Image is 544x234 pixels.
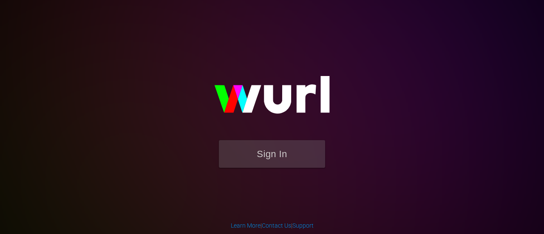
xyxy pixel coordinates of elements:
a: Learn More [231,222,261,229]
div: | | [231,221,314,230]
a: Support [292,222,314,229]
button: Sign In [219,140,325,168]
img: wurl-logo-on-black-223613ac3d8ba8fe6dc639794a292ebdb59501304c7dfd60c99c58986ef67473.svg [187,58,357,140]
a: Contact Us [262,222,291,229]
